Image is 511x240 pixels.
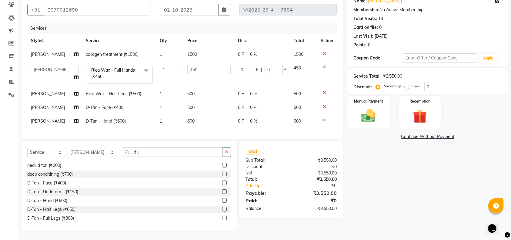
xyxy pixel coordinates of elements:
[353,42,367,48] div: Points:
[283,67,286,73] span: %
[294,52,303,57] span: 1500
[291,164,341,170] div: ₹0
[291,189,341,197] div: ₹3,550.00
[31,105,65,110] span: [PERSON_NAME]
[291,157,341,164] div: ₹3,550.00
[27,4,44,15] button: +91
[349,134,507,140] a: Continue Without Payment
[91,67,135,79] span: Rica Wax - Full Hands (₹450)
[241,170,291,176] div: Net:
[241,164,291,170] div: Discount:
[294,91,301,96] span: 500
[486,216,505,234] iframe: chat widget
[291,205,341,212] div: ₹3,550.00
[27,171,73,177] div: deep conditining (₹700)
[379,24,382,31] div: 0
[250,104,257,111] span: 0 %
[250,91,257,97] span: 0 %
[412,83,421,89] label: Fixed
[291,170,341,176] div: ₹3,550.00
[31,52,65,57] span: [PERSON_NAME]
[156,34,184,48] th: Qty
[291,197,341,204] div: ₹0
[82,34,156,48] th: Service
[250,118,257,124] span: 0 %
[187,118,195,124] span: 600
[187,52,197,57] span: 1500
[383,73,402,79] div: ₹3,550.00
[187,91,195,96] span: 500
[44,4,151,15] input: Search by Name/Mobile/Email/Code
[27,206,75,213] div: D-Tan - Half Legs (₹650)
[31,91,65,96] span: [PERSON_NAME]
[294,105,301,110] span: 500
[354,99,383,104] label: Manual Payment
[184,34,234,48] th: Price
[261,67,262,73] span: |
[383,83,402,89] label: Percentage
[317,34,337,48] th: Action
[241,157,291,164] div: Sub Total:
[353,73,381,79] div: Service Total:
[31,118,65,124] span: [PERSON_NAME]
[27,189,78,195] div: D-Tan - Underarms (₹150)
[357,108,380,124] img: _cash.svg
[353,84,372,90] div: Discount:
[86,52,139,57] span: collagen treatment (₹1500)
[86,118,126,124] span: D-Tan - Hand (₹600)
[86,91,141,96] span: Rica Wax - Half Legs (₹500)
[241,197,291,204] div: Paid:
[353,7,502,13] div: No Active Membership
[294,118,301,124] span: 600
[375,33,388,39] div: [DATE]
[241,183,299,189] a: Add Tip
[27,198,67,204] div: D-Tan - Hand (₹600)
[246,51,248,58] span: |
[353,15,377,22] div: Total Visits:
[27,215,74,221] div: D-Tan - Full Legs (₹800)
[160,105,162,110] span: 1
[160,52,162,57] span: 1
[241,205,291,212] div: Balance :
[246,104,248,111] span: |
[187,105,195,110] span: 500
[122,147,222,157] input: Search or Scan
[403,53,477,63] input: Enter Offer / Coupon Code
[409,99,430,104] label: Redemption
[256,67,259,73] span: F
[291,176,341,183] div: ₹3,550.00
[294,65,301,71] span: 450
[353,24,378,31] div: Card on file:
[353,33,374,39] div: Last Visit:
[299,183,341,189] div: ₹0
[238,118,244,124] span: 0 F
[290,34,317,48] th: Total
[28,23,341,34] div: Services
[479,54,497,63] button: Apply
[379,15,383,22] div: 13
[160,91,162,96] span: 1
[104,74,106,79] a: x
[353,55,403,61] div: Coupon Code
[86,105,125,110] span: D-Tan - Face (₹400)
[238,104,244,111] span: 0 F
[409,108,431,125] img: _gift.svg
[27,162,61,169] div: neck d tan (₹200)
[246,91,248,97] span: |
[27,34,82,48] th: Stylist
[368,42,371,48] div: 0
[353,7,380,13] div: Membership:
[245,148,259,154] span: Total
[246,118,248,124] span: |
[241,176,291,183] div: Total:
[234,34,290,48] th: Disc
[238,51,244,58] span: 0 F
[250,51,257,58] span: 0 %
[27,180,66,186] div: D-Tan - Face (₹400)
[160,118,162,124] span: 1
[241,189,291,197] div: Payable:
[238,91,244,97] span: 0 F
